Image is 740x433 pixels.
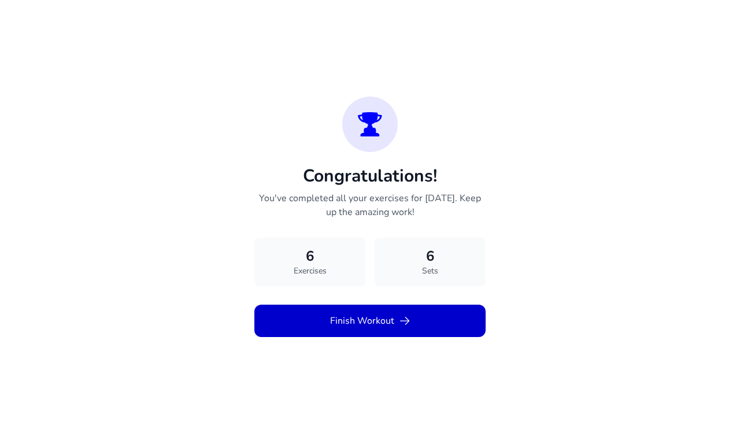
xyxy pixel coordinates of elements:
[384,265,476,277] div: Sets
[254,305,486,337] button: Finish Workout
[254,191,486,219] p: You've completed all your exercises for [DATE]. Keep up the amazing work!
[384,247,476,265] div: 6
[264,247,356,265] div: 6
[264,265,356,277] div: Exercises
[254,166,486,187] h2: Congratulations!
